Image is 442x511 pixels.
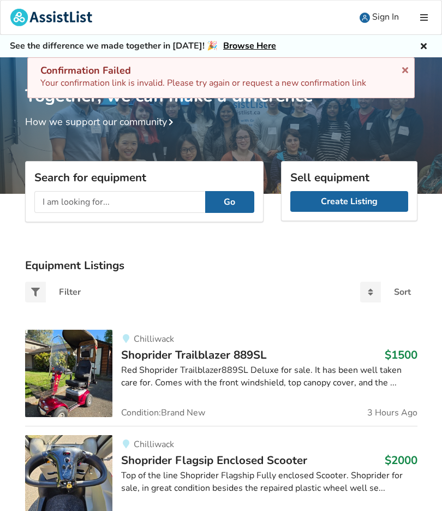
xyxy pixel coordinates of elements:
[205,191,254,213] button: Go
[223,40,276,52] a: Browse Here
[25,57,417,107] h1: Together, we can make a difference
[134,438,174,450] span: Chilliwack
[394,288,411,296] div: Sort
[121,347,267,363] span: Shoprider Trailblazer 889SL
[121,470,417,495] div: Top of the line Shoprider Flagship Fully enclosed Scooter. Shoprider for sale, in great condition...
[34,191,205,213] input: I am looking for...
[367,408,417,417] span: 3 Hours Ago
[10,9,92,26] img: assistlist-logo
[350,1,409,34] a: user icon Sign In
[121,453,307,468] span: Shoprider Flagsip Enclosed Scooter
[290,191,408,212] a: Create Listing
[25,330,417,426] a: mobility-shoprider trailblazer 889sl ChilliwackShoprider Trailblazer 889SL$1500Red Shoprider Trai...
[290,170,408,185] h3: Sell equipment
[372,11,399,23] span: Sign In
[40,64,402,77] div: Confirmation Failed
[40,64,402,90] div: Your confirmation link is invalid. Please try again or request a new confirmation link
[385,453,417,467] h3: $2000
[360,13,370,23] img: user icon
[121,364,417,389] div: Red Shoprider Trailblazer889SL Deluxe for sale. It has been well taken care for. Comes with the f...
[134,333,174,345] span: Chilliwack
[385,348,417,362] h3: $1500
[121,408,205,417] span: Condition: Brand New
[34,170,254,185] h3: Search for equipment
[25,258,417,272] h3: Equipment Listings
[59,288,81,296] div: Filter
[25,115,178,128] a: How we support our community
[10,40,276,52] h5: See the difference we made together in [DATE]! 🎉
[25,330,112,417] img: mobility-shoprider trailblazer 889sl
